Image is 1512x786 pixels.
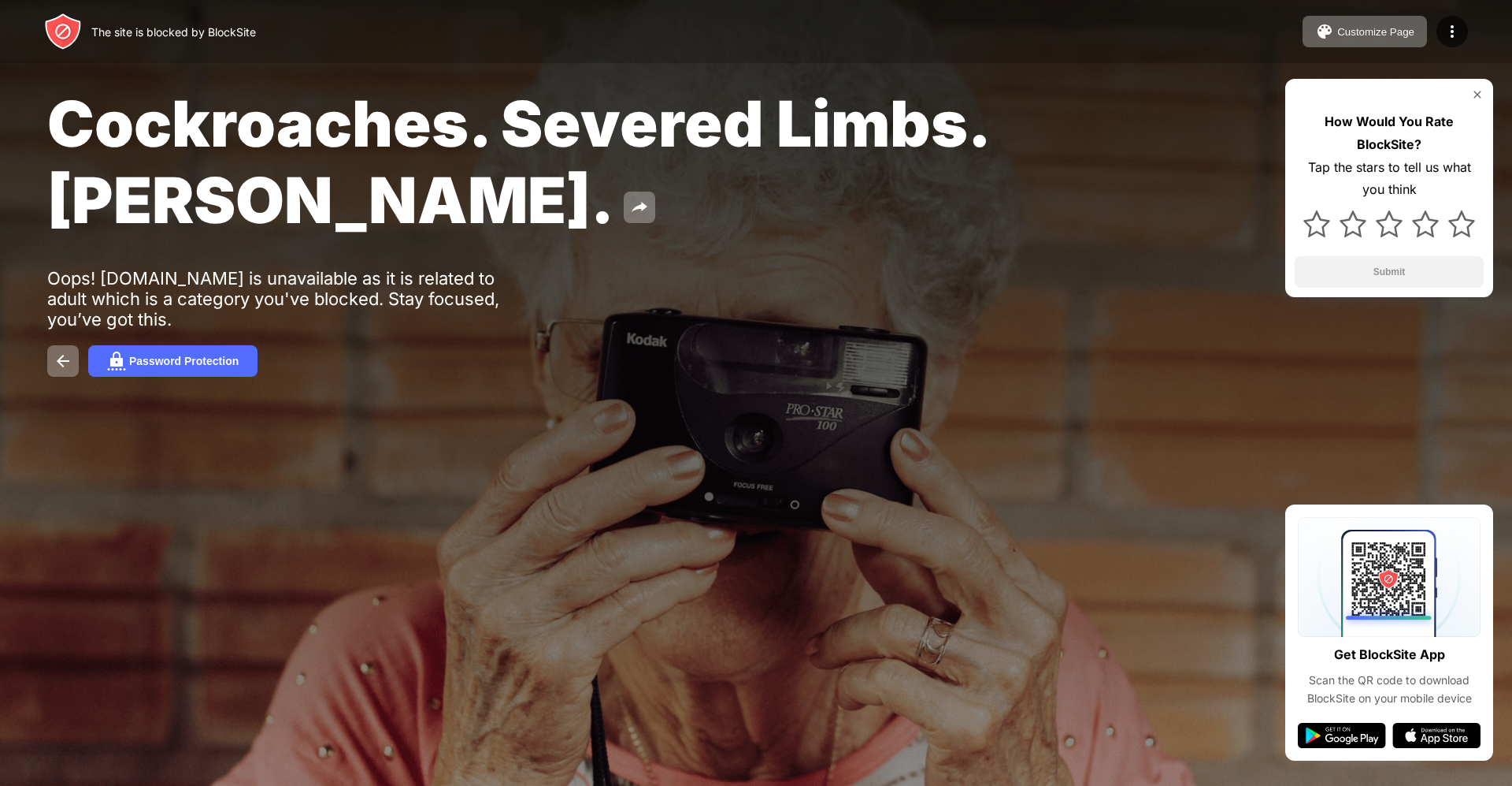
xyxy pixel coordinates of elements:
img: google-play.svg [1298,723,1386,748]
button: Submit [1295,256,1484,288]
img: star.svg [1376,210,1403,237]
img: back.svg [54,352,72,371]
button: Customize Page [1303,16,1427,47]
button: Password Protection [88,345,258,377]
span: Cockroaches. Severed Limbs. [PERSON_NAME]. [47,85,988,238]
img: qrcode.svg [1298,517,1480,637]
img: header-logo.svg [44,13,82,50]
img: share.svg [630,198,649,217]
div: The site is blocked by BlockSite [91,25,256,39]
img: pallet.svg [1315,22,1334,41]
img: star.svg [1448,210,1475,237]
div: Password Protection [129,355,239,367]
div: Scan the QR code to download BlockSite on your mobile device [1298,672,1480,707]
div: Oops! [DOMAIN_NAME] is unavailable as it is related to adult which is a category you've blocked. ... [47,268,534,330]
div: How Would You Rate BlockSite? [1295,110,1484,156]
img: rate-us-close.svg [1471,88,1484,101]
div: Customize Page [1337,26,1414,38]
img: star.svg [1412,210,1439,237]
div: Tap the stars to tell us what you think [1295,156,1484,202]
img: menu-icon.svg [1443,22,1462,41]
img: password.svg [107,352,126,371]
img: app-store.svg [1392,723,1480,748]
img: star.svg [1340,210,1366,237]
div: Get BlockSite App [1334,643,1445,666]
img: star.svg [1303,210,1330,237]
